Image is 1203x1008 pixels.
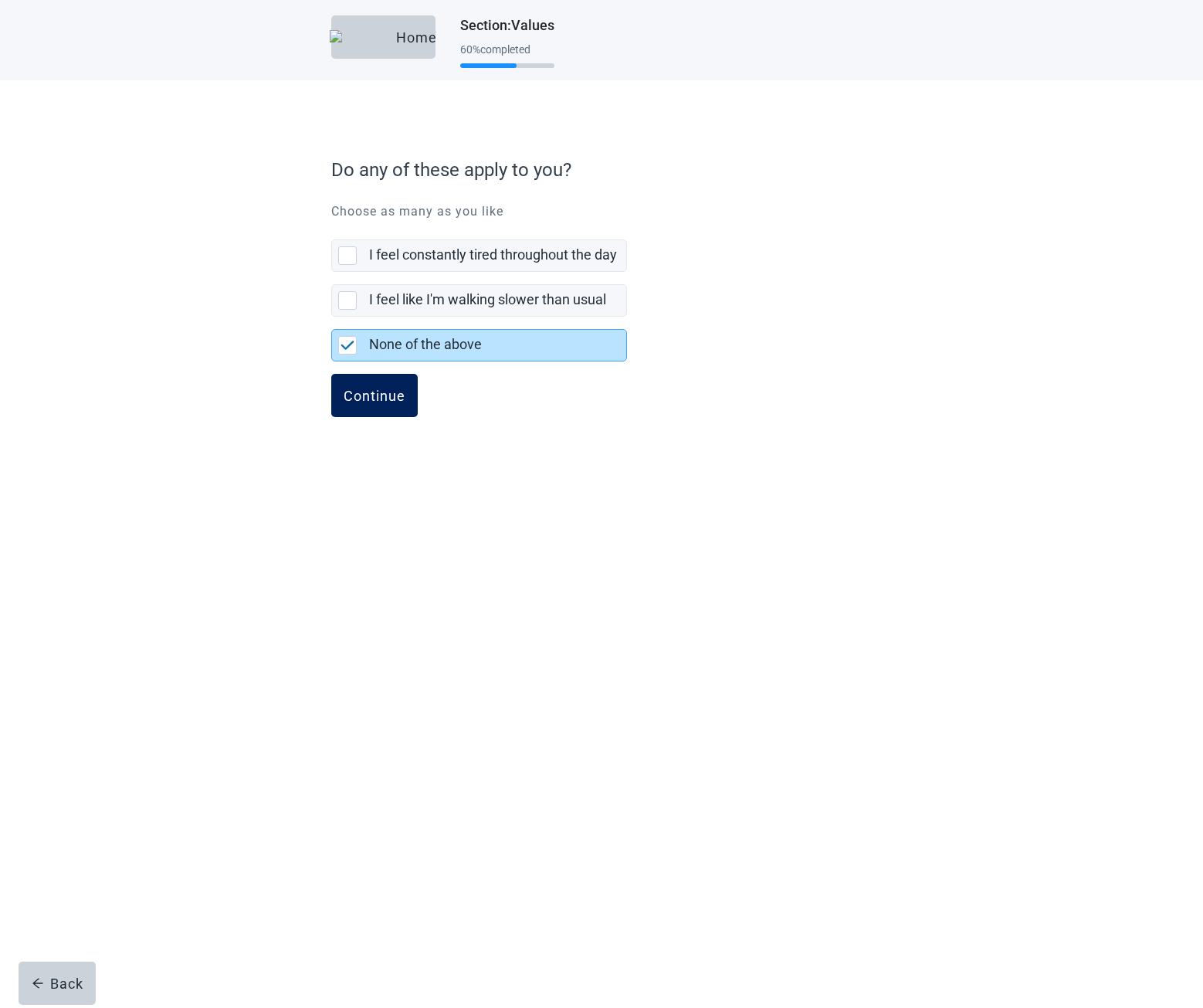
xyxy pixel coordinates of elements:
[344,388,405,403] div: Continue
[330,30,390,44] img: Elephant
[331,15,435,59] button: ElephantHome
[460,37,554,75] div: Progress section
[460,15,554,36] h1: Section : Values
[331,284,627,317] div: I feel like I'm walking slower than usual, checkbox, not selected
[331,156,864,184] label: Do any of these apply to you?
[19,962,96,1005] button: arrow-leftBack
[331,202,872,221] p: Choose as many as you like
[460,43,554,56] div: 60 % completed
[344,29,423,45] div: Home
[331,239,627,272] div: I feel constantly tired throughout the day, checkbox, not selected
[331,374,418,417] button: Continue
[331,329,627,361] div: None of the above, checkbox, selected
[369,291,606,307] label: I feel like I'm walking slower than usual
[369,246,617,263] label: I feel constantly tired throughout the day
[32,976,83,991] div: Back
[32,977,44,989] span: arrow-left
[369,336,482,352] label: None of the above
